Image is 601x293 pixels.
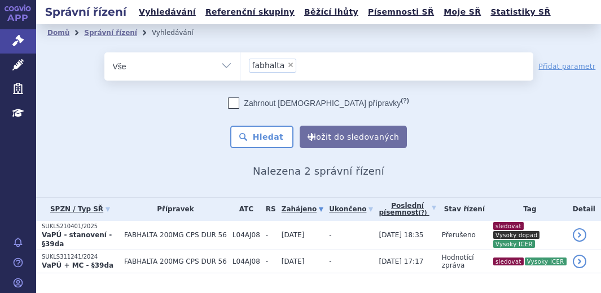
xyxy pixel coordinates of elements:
th: Přípravek [119,198,227,221]
th: Tag [487,198,567,221]
i: sledovat [493,222,524,230]
a: detail [573,255,586,268]
abbr: (?) [401,97,409,104]
span: × [287,61,294,68]
input: fabhalta [300,58,306,72]
th: ATC [227,198,260,221]
a: Moje SŘ [440,5,484,20]
li: Vyhledávání [152,24,208,41]
p: SUKLS210401/2025 [42,223,119,230]
abbr: (?) [419,210,427,216]
th: Detail [567,198,601,221]
i: Vysoky ICER [525,258,567,265]
a: Běžící lhůty [301,5,362,20]
a: Správní řízení [84,29,137,37]
a: Referenční skupiny [202,5,298,20]
span: L04AJ08 [232,231,260,239]
a: Písemnosti SŘ [365,5,437,20]
th: RS [260,198,276,221]
span: FABHALTA 200MG CPS DUR 56 [124,258,227,265]
span: Přerušeno [442,231,476,239]
span: [DATE] [282,231,305,239]
span: L04AJ08 [232,258,260,265]
i: sledovat [493,258,524,265]
button: Uložit do sledovaných [300,126,407,148]
span: - [266,231,276,239]
a: Zahájeno [282,201,323,217]
label: Zahrnout [DEMOGRAPHIC_DATA] přípravky [228,97,409,109]
strong: VaPÚ + MC - §39da [42,261,113,269]
a: SPZN / Typ SŘ [42,201,119,217]
h2: Správní řízení [36,4,135,20]
i: Vysoky dopad [493,231,539,239]
a: Poslednípísemnost(?) [379,198,436,221]
strong: VaPÚ - stanovení - §39da [42,231,112,248]
span: [DATE] 17:17 [379,258,423,265]
th: Stav řízení [436,198,487,221]
a: Přidat parametr [539,61,596,72]
a: Ukončeno [329,201,373,217]
p: SUKLS311241/2024 [42,253,119,261]
a: Statistiky SŘ [487,5,554,20]
a: Vyhledávání [135,5,199,20]
span: - [266,258,276,265]
span: Nalezena 2 správní řízení [253,165,384,177]
a: Domů [47,29,69,37]
span: FABHALTA 200MG CPS DUR 56 [124,231,227,239]
span: - [329,231,331,239]
span: [DATE] 18:35 [379,231,423,239]
span: fabhalta [252,61,285,69]
a: detail [573,228,586,242]
span: - [329,258,331,265]
span: [DATE] [282,258,305,265]
span: Hodnotící zpráva [442,254,474,269]
button: Hledat [230,126,294,148]
i: Vysoky ICER [493,240,535,248]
